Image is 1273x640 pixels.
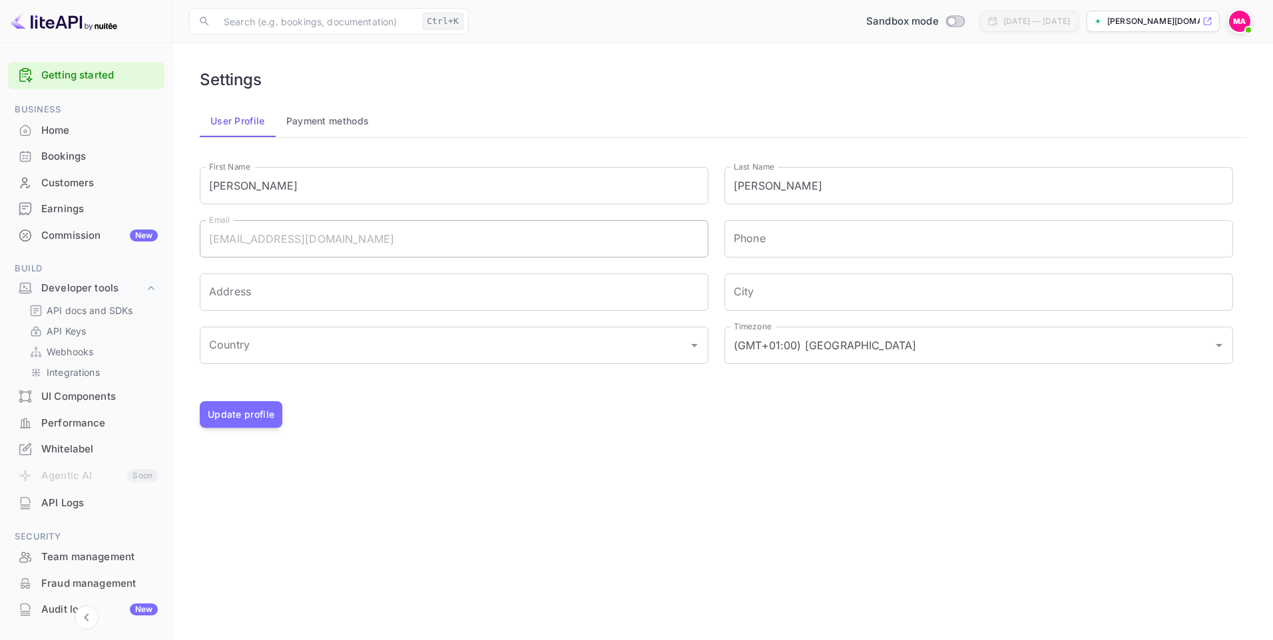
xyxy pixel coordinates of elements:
button: User Profile [200,105,276,137]
img: Mohamed Aiman [1229,11,1250,32]
div: Team management [41,550,158,565]
a: Team management [8,544,164,569]
span: Sandbox mode [866,14,939,29]
div: Customers [8,170,164,196]
div: Performance [41,416,158,431]
div: Whitelabel [8,436,164,462]
label: Timezone [734,321,771,332]
button: Open [685,336,704,355]
input: phone [724,220,1233,257]
a: Integrations [29,365,154,379]
button: Payment methods [276,105,380,137]
div: CommissionNew [8,223,164,249]
button: Update profile [200,401,282,428]
span: Business [8,102,164,117]
a: Audit logsNew [8,597,164,621]
div: New [130,230,158,241]
input: Last Name [724,167,1233,204]
div: Audit logsNew [8,597,164,623]
div: API docs and SDKs [24,301,159,320]
a: Customers [8,170,164,195]
div: API Logs [41,496,158,511]
a: CommissionNew [8,223,164,247]
button: Open [1210,336,1228,355]
a: API Keys [29,324,154,338]
a: API docs and SDKs [29,303,154,317]
div: Developer tools [41,281,144,296]
p: Integrations [47,365,100,379]
img: LiteAPI logo [11,11,117,32]
p: API docs and SDKs [47,303,133,317]
input: Email [200,220,708,257]
div: Earnings [8,196,164,222]
input: First Name [200,167,708,204]
div: UI Components [8,384,164,410]
a: UI Components [8,384,164,408]
label: First Name [209,161,250,172]
div: Whitelabel [41,442,158,457]
input: City [724,273,1233,311]
a: Whitelabel [8,436,164,461]
div: Switch to Production mode [861,14,969,29]
label: Last Name [734,161,774,172]
a: Getting started [41,68,158,83]
div: Developer tools [8,277,164,300]
div: New [130,603,158,615]
div: account-settings tabs [200,105,1246,137]
div: Performance [8,410,164,436]
p: API Keys [47,324,86,338]
p: Webhooks [47,345,93,359]
p: [PERSON_NAME][DOMAIN_NAME]... [1107,15,1200,27]
div: Webhooks [24,342,159,361]
div: Integrations [24,363,159,382]
div: Team management [8,544,164,570]
div: Bookings [8,144,164,170]
div: Home [41,123,158,138]
div: Fraud management [41,576,158,591]
input: Search (e.g. bookings, documentation) [216,8,417,35]
a: API Logs [8,490,164,515]
div: Fraud management [8,571,164,597]
div: UI Components [41,389,158,404]
a: Fraud management [8,571,164,595]
label: Email [209,214,230,226]
button: Collapse navigation [75,605,99,629]
input: Country [206,333,682,358]
a: Home [8,118,164,142]
div: API Keys [24,321,159,341]
div: Customers [41,176,158,191]
div: [DATE] — [DATE] [1003,15,1070,27]
a: Webhooks [29,345,154,359]
div: Audit logs [41,602,158,617]
input: Address [200,273,708,311]
div: Commission [41,228,158,243]
div: Earnings [41,202,158,217]
span: Build [8,261,164,276]
div: Home [8,118,164,144]
a: Performance [8,410,164,435]
a: Earnings [8,196,164,221]
div: API Logs [8,490,164,516]
div: Ctrl+K [422,13,463,30]
a: Bookings [8,144,164,168]
div: Getting started [8,62,164,89]
h6: Settings [200,70,262,89]
div: Bookings [41,149,158,164]
span: Security [8,530,164,544]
